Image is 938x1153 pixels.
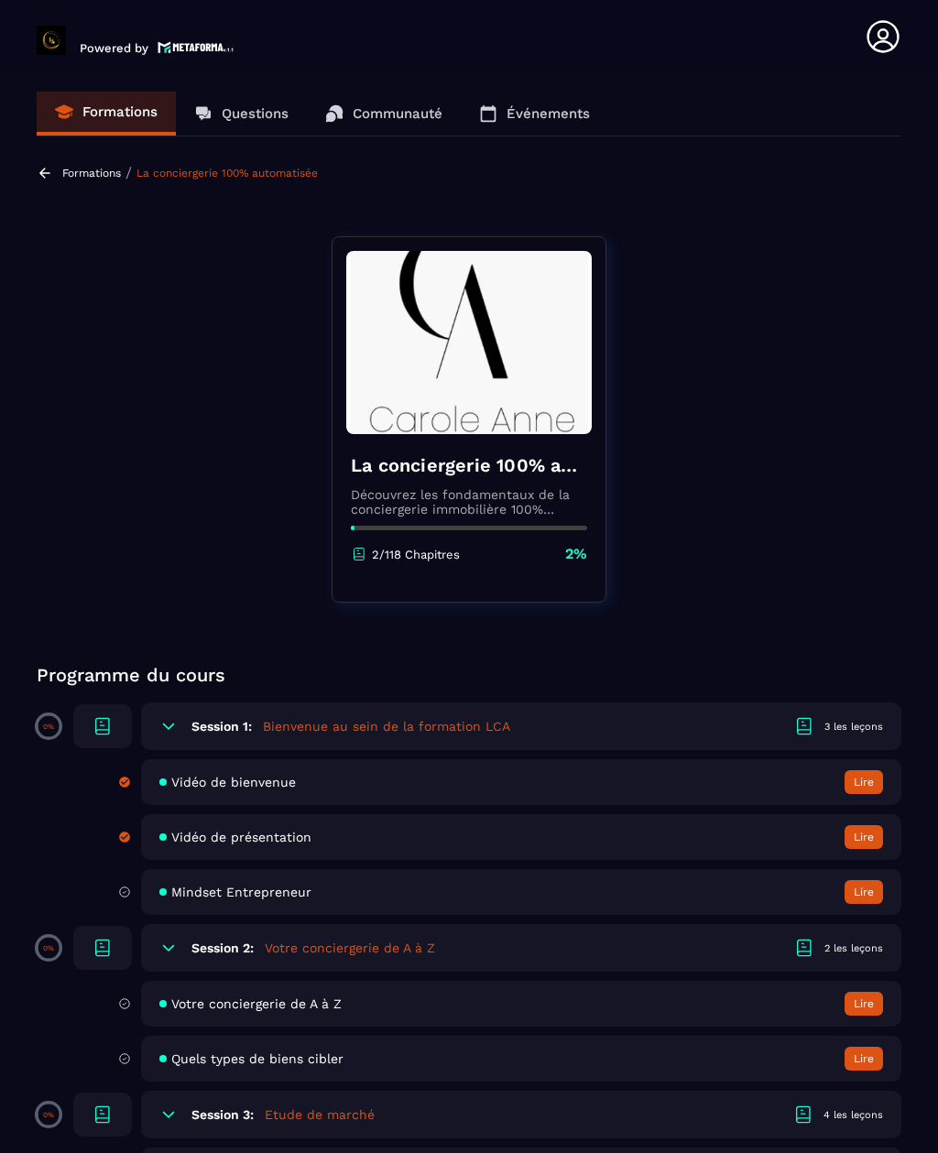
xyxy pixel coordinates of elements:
[263,717,510,735] h5: Bienvenue au sein de la formation LCA
[222,105,289,122] p: Questions
[43,1111,54,1119] p: 0%
[191,941,254,955] h6: Session 2:
[171,885,311,899] span: Mindset Entrepreneur
[43,944,54,952] p: 0%
[351,487,587,517] p: Découvrez les fondamentaux de la conciergerie immobilière 100% automatisée. Cette formation est c...
[171,830,311,844] span: Vidéo de présentation
[845,880,883,904] button: Lire
[372,548,460,561] p: 2/118 Chapitres
[307,92,461,136] a: Communauté
[845,770,883,794] button: Lire
[171,1051,344,1066] span: Quels types de biens cibler
[824,720,883,734] div: 3 les leçons
[136,167,318,179] a: La conciergerie 100% automatisée
[37,662,901,688] p: Programme du cours
[265,939,435,957] h5: Votre conciergerie de A à Z
[845,992,883,1016] button: Lire
[62,167,121,179] a: Formations
[353,105,442,122] p: Communauté
[265,1105,375,1124] h5: Etude de marché
[191,1107,254,1122] h6: Session 3:
[823,1108,883,1122] div: 4 les leçons
[191,719,252,734] h6: Session 1:
[171,996,342,1011] span: Votre conciergerie de A à Z
[346,251,592,434] img: banner
[125,164,132,181] span: /
[845,825,883,849] button: Lire
[43,723,54,731] p: 0%
[82,103,158,120] p: Formations
[171,775,296,789] span: Vidéo de bienvenue
[176,92,307,136] a: Questions
[565,544,587,564] p: 2%
[80,41,148,55] p: Powered by
[845,1047,883,1071] button: Lire
[461,92,608,136] a: Événements
[37,92,176,136] a: Formations
[824,941,883,955] div: 2 les leçons
[158,39,234,55] img: logo
[37,26,66,55] img: logo-branding
[351,452,587,478] h4: La conciergerie 100% automatisée
[507,105,590,122] p: Événements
